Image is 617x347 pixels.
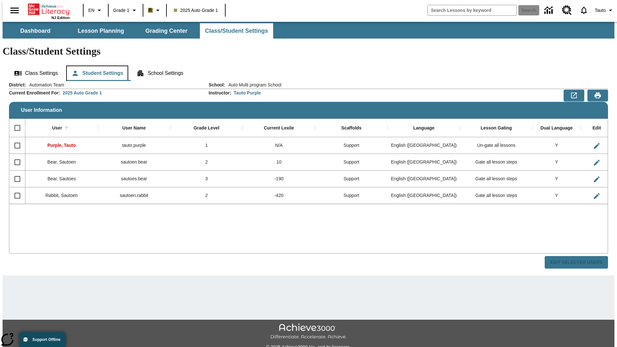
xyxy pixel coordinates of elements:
[98,154,170,171] div: sautoen.bear
[88,7,94,14] span: EN
[209,82,225,88] h2: School :
[200,23,273,39] button: Class/Student Settings
[388,187,460,204] div: English (US)
[270,324,347,340] img: Achieve3000 Differentiate Accelerate Achieve
[428,5,516,15] input: search field
[174,7,218,14] span: 2025 Auto Grade 1
[315,137,388,154] div: Support
[170,187,243,204] div: 2
[9,90,60,96] h2: Current Enrollment For :
[28,3,70,16] a: Home
[388,171,460,187] div: English (US)
[9,82,26,88] h2: District :
[170,171,243,187] div: 3
[558,2,576,19] a: Resource Center, Will open in new tab
[5,1,24,20] button: Open side menu
[225,82,282,88] span: Auto Multi program School
[122,125,146,131] div: User Name
[47,159,76,165] span: Bear, Sautoen
[131,66,188,81] button: School Settings
[9,82,608,269] div: User Information
[63,90,102,96] div: 2025 Auto Grade 1
[85,4,106,16] button: Language: EN, Select a language
[532,187,581,204] div: Y
[3,23,274,39] div: SubNavbar
[19,332,66,347] button: Support Offline
[134,23,199,39] button: Grading Center
[243,154,315,171] div: 10
[113,7,130,14] span: Grade 1
[234,90,261,96] div: Tauto Purple
[341,125,362,131] div: Scaffolds
[21,107,62,113] span: User Information
[481,125,512,131] div: Lesson Gating
[592,4,617,16] button: Profile/Settings
[111,4,141,16] button: Grade: Grade 1, Select a grade
[564,90,584,101] button: Export to CSV
[532,154,581,171] div: Y
[48,143,76,148] span: Purple, Tauto
[3,23,67,39] button: Dashboard
[590,156,603,169] button: Edit User
[145,4,164,16] button: Boost Class color is light brown. Change class color
[460,137,532,154] div: Un-gate all lessons
[595,7,606,14] span: Tauto
[28,2,70,20] div: Home
[3,45,614,57] h1: Class/Student Settings
[315,187,388,204] div: Support
[264,125,294,131] div: Current Lexile
[590,173,603,186] button: Edit User
[576,2,592,19] a: Notifications
[532,171,581,187] div: Y
[9,66,63,81] button: Class Settings
[46,193,78,198] span: Rabbit, Sautoen
[460,187,532,204] div: Gate all lesson steps
[590,190,603,202] button: Edit User
[52,125,62,131] div: User
[243,187,315,204] div: -420
[98,137,170,154] div: tauto.purple
[541,2,558,19] a: Data Center
[587,90,608,101] button: Print Preview
[460,154,532,171] div: Gate all lesson steps
[388,154,460,171] div: English (US)
[315,154,388,171] div: Support
[51,16,70,20] span: NJ Edition
[315,171,388,187] div: Support
[388,137,460,154] div: English (US)
[3,22,614,39] div: SubNavbar
[66,66,128,81] button: Student Settings
[532,137,581,154] div: Y
[26,82,64,88] span: Automation Team
[243,171,315,187] div: -190
[243,137,315,154] div: N/A
[193,125,219,131] div: Grade Level
[593,125,601,131] div: Edit
[413,125,434,131] div: Language
[209,90,231,96] h2: Instructor :
[541,125,573,131] div: Dual Language
[98,187,170,204] div: sautoen.rabbit
[69,23,133,39] button: Lesson Planning
[32,337,60,342] span: Support Offline
[170,154,243,171] div: 2
[590,139,603,152] button: Edit User
[48,176,76,181] span: Bear, Sautoes
[460,171,532,187] div: Gate all lesson steps
[170,137,243,154] div: 1
[98,171,170,187] div: sautoes.bear
[149,6,152,14] span: B
[9,66,608,81] div: Class/Student Settings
